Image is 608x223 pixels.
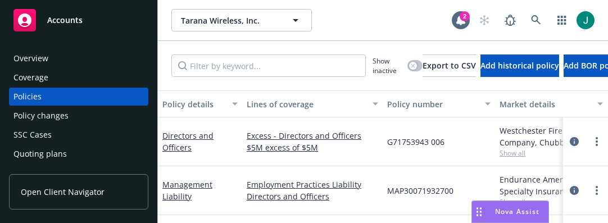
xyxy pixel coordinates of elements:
[480,54,559,77] button: Add historical policy
[423,60,476,71] span: Export to CSV
[473,9,496,31] a: Start snowing
[500,98,591,110] div: Market details
[9,107,148,125] a: Policy changes
[568,135,581,148] a: circleInformation
[590,135,604,148] a: more
[471,201,549,223] button: Nova Assist
[247,179,378,190] a: Employment Practices Liability
[162,98,225,110] div: Policy details
[158,90,242,117] button: Policy details
[247,98,366,110] div: Lines of coverage
[9,4,148,36] a: Accounts
[9,126,148,144] a: SSC Cases
[525,9,547,31] a: Search
[13,88,42,106] div: Policies
[9,164,148,182] a: Contacts
[551,9,573,31] a: Switch app
[577,11,595,29] img: photo
[387,98,478,110] div: Policy number
[247,130,378,153] a: Excess - Directors and Officers $5M excess of $5M
[9,49,148,67] a: Overview
[495,207,539,216] span: Nova Assist
[21,186,105,198] span: Open Client Navigator
[495,90,607,117] button: Market details
[13,69,48,87] div: Coverage
[181,15,278,26] span: Tarana Wireless, Inc.
[480,60,559,71] span: Add historical policy
[373,56,403,75] span: Show inactive
[499,9,521,31] a: Report a Bug
[13,145,67,163] div: Quoting plans
[500,148,603,158] span: Show all
[568,184,581,197] a: circleInformation
[247,190,378,202] a: Directors and Officers
[162,179,212,202] a: Management Liability
[9,88,148,106] a: Policies
[423,54,476,77] button: Export to CSV
[387,185,453,197] span: MAP30071932700
[13,126,52,144] div: SSC Cases
[162,130,214,153] a: Directors and Officers
[590,184,604,197] a: more
[500,197,603,207] span: Show all
[383,90,495,117] button: Policy number
[9,145,148,163] a: Quoting plans
[500,125,603,148] div: Westchester Fire Insurance Company, Chubb Group, CRC Group
[171,54,366,77] input: Filter by keyword...
[472,201,486,222] div: Drag to move
[242,90,383,117] button: Lines of coverage
[387,136,444,148] span: G71753943 006
[47,16,83,25] span: Accounts
[171,9,312,31] button: Tarana Wireless, Inc.
[13,107,69,125] div: Policy changes
[13,164,46,182] div: Contacts
[460,11,470,21] div: 2
[13,49,48,67] div: Overview
[500,174,603,197] div: Endurance American Specialty Insurance Company, Sompo International, CRC Group
[9,69,148,87] a: Coverage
